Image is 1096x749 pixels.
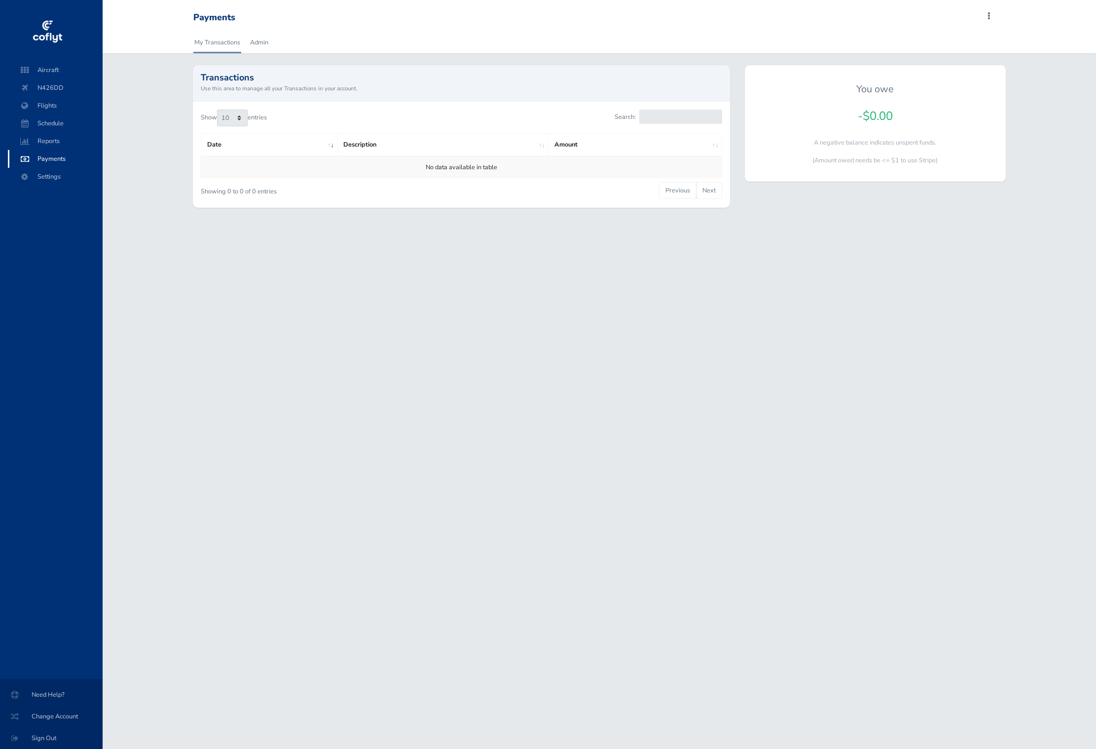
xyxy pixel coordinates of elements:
th: Amount: activate to sort column ascending [548,134,722,156]
a: My Transactions [193,32,241,53]
input: Search: [639,110,722,124]
label: Show entries [201,110,267,126]
div: Showing 0 to 0 of 0 entries [201,181,410,196]
span: Sign Out [12,729,91,747]
h2: Transactions [201,73,722,82]
span: Reports [18,132,93,150]
p: A negative balance indicates unspent funds. [753,138,998,148]
h5: You owe [753,83,998,95]
span: N426DD [18,79,93,97]
a: Admin [249,32,269,53]
select: Showentries [217,110,248,126]
img: coflyt logo [31,17,64,47]
span: Payments [18,150,93,168]
span: Settings [18,168,93,186]
span: Schedule [18,114,93,132]
th: Date: activate to sort column ascending [201,134,337,156]
span: Need Help? [12,686,91,704]
label: Search: [615,110,722,124]
p: (Amount owed needs be <= $1 to use Stripe) [753,155,998,165]
th: Description: activate to sort column ascending [337,134,548,156]
span: Change Account [12,708,91,725]
div: Payments [193,12,235,23]
td: No data available in table [201,156,722,178]
h4: -$0.00 [753,109,998,123]
span: Aircraft [18,61,93,79]
span: Flights [18,97,93,114]
small: Use this area to manage all your Transactions in your account. [201,84,722,93]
